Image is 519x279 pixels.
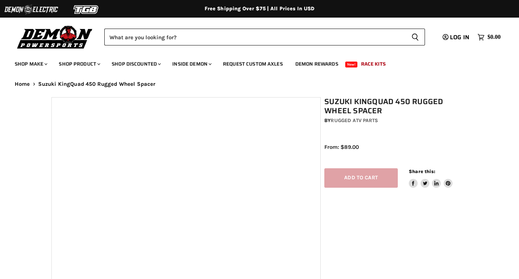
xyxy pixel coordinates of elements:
a: Shop Product [53,56,105,71]
a: Rugged ATV Parts [331,117,378,124]
a: Inside Demon [167,56,216,71]
a: Request Custom Axles [217,56,288,71]
aside: Share this: [409,168,453,188]
a: Shop Make [9,56,52,71]
input: Search [104,29,406,45]
span: Log in [450,33,469,42]
ul: Main menu [9,54,499,71]
span: Share this: [409,169,435,174]
form: Product [104,29,425,45]
a: $0.00 [474,32,504,43]
h1: Suzuki KingQuad 450 Rugged Wheel Spacer [324,97,471,115]
span: New! [345,62,358,67]
span: Suzuki KingQuad 450 Rugged Wheel Spacer [38,81,156,87]
a: Shop Discounted [106,56,165,71]
button: Search [406,29,425,45]
img: TGB Logo 2 [59,3,114,16]
span: From: $89.00 [324,144,359,150]
div: by [324,117,471,125]
img: Demon Electric Logo 2 [4,3,59,16]
a: Home [15,81,30,87]
a: Demon Rewards [290,56,344,71]
a: Log in [439,34,474,41]
a: Race Kits [356,56,391,71]
span: $0.00 [487,34,501,41]
img: Demon Powersports [15,24,95,50]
